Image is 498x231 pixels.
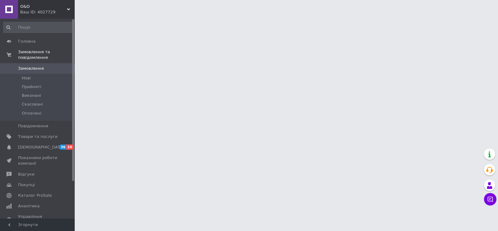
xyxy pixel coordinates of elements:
span: Повідомлення [18,123,48,129]
span: Скасовані [22,101,43,107]
span: Виконані [22,93,41,98]
span: Відгуки [18,172,34,177]
span: Каталог ProSale [18,193,52,198]
div: Ваш ID: 4027729 [20,9,75,15]
span: Головна [18,39,35,44]
span: Замовлення [18,66,44,71]
span: Аналітика [18,203,40,209]
span: Нові [22,75,31,81]
span: Замовлення та повідомлення [18,49,75,60]
button: Чат з покупцем [484,193,496,205]
span: Управління сайтом [18,214,58,225]
span: Покупці [18,182,35,188]
span: O&O [20,4,67,9]
span: Товари та послуги [18,134,58,139]
span: 36 [59,144,66,150]
span: 10 [66,144,73,150]
input: Пошук [3,22,73,33]
span: Показники роботи компанії [18,155,58,166]
span: Оплачені [22,111,41,116]
span: [DEMOGRAPHIC_DATA] [18,144,64,150]
span: Прийняті [22,84,41,90]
